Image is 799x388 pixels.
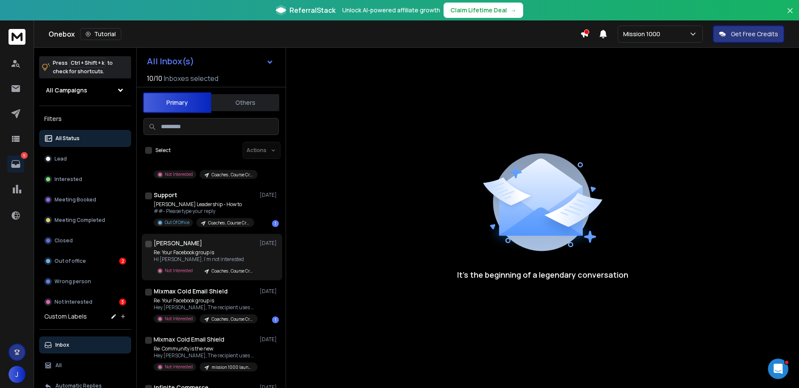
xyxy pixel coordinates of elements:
p: [DATE] [260,336,279,343]
span: ReferralStack [289,5,335,15]
button: J [9,366,26,383]
p: Coaches , Course Creators 14th webinar [212,268,252,274]
div: Onebox [49,28,580,40]
p: Not Interested [165,171,193,178]
p: Unlock AI-powered affiliate growth [342,6,440,14]
p: Inbox [55,342,69,348]
h3: Filters [39,113,131,125]
p: Get Free Credits [731,30,778,38]
div: 3 [119,299,126,305]
span: 10 / 10 [147,73,162,83]
button: Lead [39,150,131,167]
h1: Mixmax Cold Email Shield [154,287,228,296]
button: Inbox [39,336,131,354]
button: Out of office2 [39,253,131,270]
h1: [PERSON_NAME] [154,239,202,247]
button: Tutorial [80,28,121,40]
button: Claim Lifetime Deal→ [444,3,523,18]
p: Not Interested [165,267,193,274]
p: Meeting Completed [54,217,105,224]
p: Hey [PERSON_NAME], The recipient uses Mixmax [154,352,256,359]
p: Coaches , Course Creators 14th webinar [212,172,252,178]
div: 1 [272,220,279,227]
button: Meeting Completed [39,212,131,229]
button: Closed [39,232,131,249]
button: Primary [143,92,211,113]
p: All [55,362,62,369]
iframe: Intercom live chat [768,359,788,379]
h1: Support [154,191,177,199]
p: [DATE] [260,240,279,247]
p: All Status [55,135,80,142]
button: Wrong person [39,273,131,290]
p: Mission 1000 [623,30,664,38]
button: Close banner [785,5,796,26]
p: Wrong person [54,278,91,285]
p: Interested [54,176,82,183]
button: Get Free Credits [713,26,784,43]
button: All [39,357,131,374]
p: 5 [21,152,28,159]
button: All Status [39,130,131,147]
div: 1 [272,316,279,323]
p: It’s the beginning of a legendary conversation [457,269,628,281]
p: Meeting Booked [54,196,96,203]
h3: Custom Labels [44,312,87,321]
h1: All Campaigns [46,86,87,95]
button: All Inbox(s) [140,53,281,70]
button: Interested [39,171,131,188]
button: Meeting Booked [39,191,131,208]
p: Re: Your Facebook group is [154,297,256,304]
p: Out Of Office [165,219,189,226]
label: Select [155,147,171,154]
p: Closed [54,237,73,244]
p: Coaches , Course Creators 14th webinar [208,220,249,226]
p: mission 1000 launch [212,364,252,371]
button: Others [211,93,279,112]
p: Not Interested [165,364,193,370]
p: Out of office [54,258,86,264]
p: Coaches , Course Creators 14th webinar [212,316,252,322]
button: Not Interested3 [39,293,131,310]
p: Re: Community is the new [154,345,256,352]
p: Not Interested [54,299,92,305]
h3: Inboxes selected [164,73,218,83]
p: Press to check for shortcuts. [53,59,113,76]
a: 5 [7,155,24,172]
p: Lead [54,155,67,162]
p: Re: Your Facebook group is [154,249,256,256]
p: [PERSON_NAME] Leadership - How to [154,201,254,208]
p: [DATE] [260,192,279,198]
p: Hi [PERSON_NAME], I'm not interested [154,256,256,263]
h1: Mixmax Cold Email Shield [154,335,224,344]
p: Hey [PERSON_NAME], The recipient uses Mixmax [154,304,256,311]
h1: All Inbox(s) [147,57,194,66]
span: → [510,6,516,14]
p: Not Interested [165,316,193,322]
div: 2 [119,258,126,264]
button: All Campaigns [39,82,131,99]
p: ##- Please type your reply [154,208,254,215]
p: [DATE] [260,288,279,295]
span: Ctrl + Shift + k [69,58,106,68]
